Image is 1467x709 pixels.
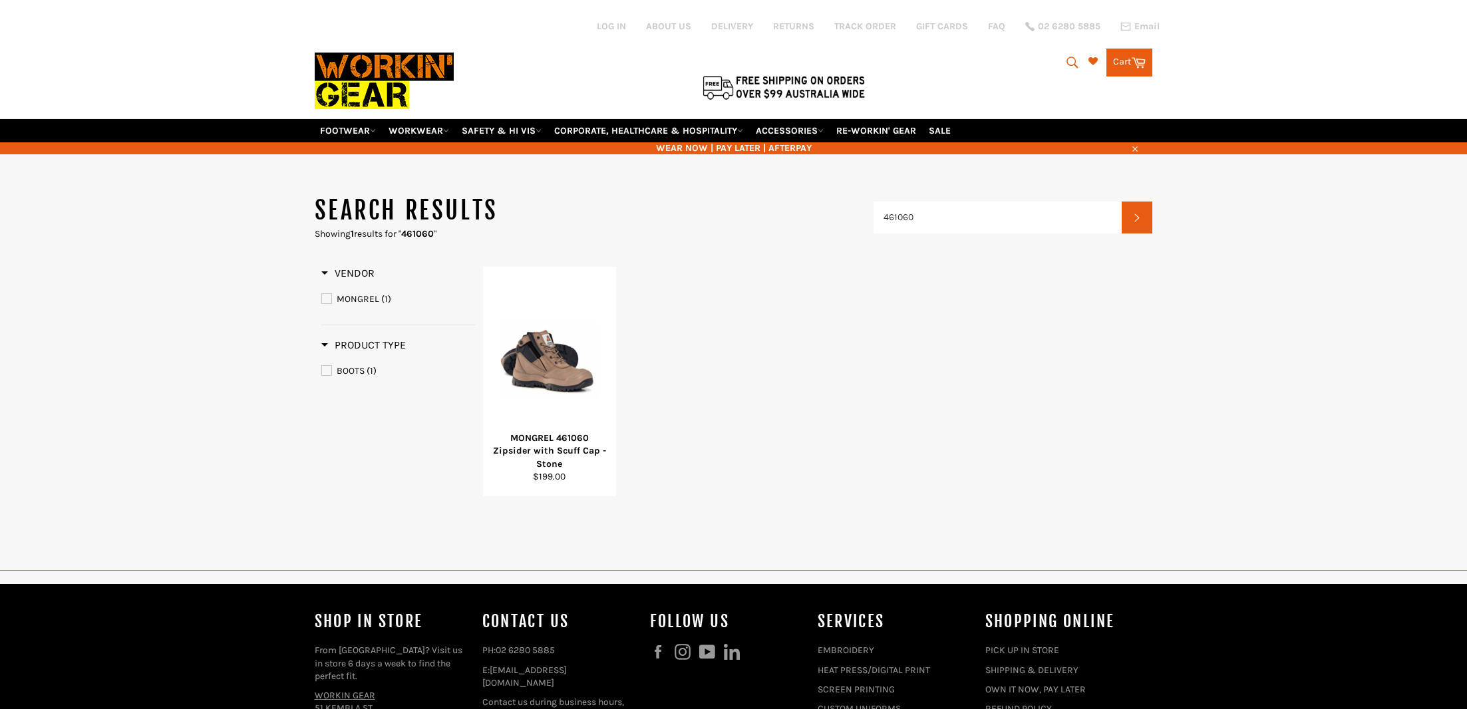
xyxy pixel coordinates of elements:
a: [EMAIL_ADDRESS][DOMAIN_NAME] [482,664,567,688]
h4: services [818,611,972,633]
input: Search [874,202,1122,233]
span: Product Type [321,339,406,351]
a: WORKWEAR [383,119,454,142]
a: SHIPPING & DELIVERY [985,664,1078,676]
a: ABOUT US [646,20,691,33]
h3: Product Type [321,339,406,352]
span: BOOTS [337,365,365,376]
a: ACCESSORIES [750,119,829,142]
p: From [GEOGRAPHIC_DATA]? Visit us in store 6 days a week to find the perfect fit. [315,644,469,682]
p: Showing results for " " [315,227,874,240]
h4: Shop In Store [315,611,469,633]
a: RE-WORKIN' GEAR [831,119,921,142]
h4: Contact Us [482,611,637,633]
span: MONGREL [337,293,379,305]
h3: Vendor [321,267,375,280]
strong: 461060 [401,228,434,239]
span: Email [1134,22,1160,31]
a: CORPORATE, HEALTHCARE & HOSPITALITY [549,119,748,142]
a: FOOTWEAR [315,119,381,142]
a: Email [1120,21,1160,32]
a: RETURNS [773,20,814,33]
p: E: [482,664,637,690]
a: Log in [597,21,626,32]
a: OWN IT NOW, PAY LATER [985,684,1086,695]
a: HEAT PRESS/DIGITAL PRINT [818,664,930,676]
a: SCREEN PRINTING [818,684,895,695]
a: PICK UP IN STORE [985,644,1059,656]
span: 02 6280 5885 [1038,22,1100,31]
h4: Follow us [650,611,804,633]
a: EMBROIDERY [818,644,874,656]
a: 02 6280 5885 [496,644,555,656]
h1: Search results [315,194,874,227]
a: DELIVERY [711,20,753,33]
a: SALE [923,119,956,142]
span: (1) [381,293,391,305]
strong: 1 [351,228,354,239]
a: WORKIN GEAR [315,690,375,701]
a: SAFETY & HI VIS [456,119,547,142]
img: Workin Gear leaders in Workwear, Safety Boots, PPE, Uniforms. Australia's No.1 in Workwear [315,43,454,118]
span: (1) [367,365,377,376]
img: Flat $9.95 shipping Australia wide [701,73,867,101]
a: FAQ [988,20,1005,33]
span: Vendor [321,267,375,279]
a: GIFT CARDS [916,20,968,33]
a: 02 6280 5885 [1025,22,1100,31]
div: MONGREL 461060 Zipsider with Scuff Cap - Stone [491,432,608,470]
a: Cart [1106,49,1152,76]
a: MONGREL 461060 Zipsider with Scuff Cap - StoneMONGREL 461060 Zipsider with Scuff Cap - Stone$199.00 [482,267,617,497]
a: BOOTS [321,364,476,378]
a: MONGREL [321,292,476,307]
h4: SHOPPING ONLINE [985,611,1140,633]
p: PH: [482,644,637,656]
span: WEAR NOW | PAY LATER | AFTERPAY [315,142,1153,154]
a: TRACK ORDER [834,20,896,33]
